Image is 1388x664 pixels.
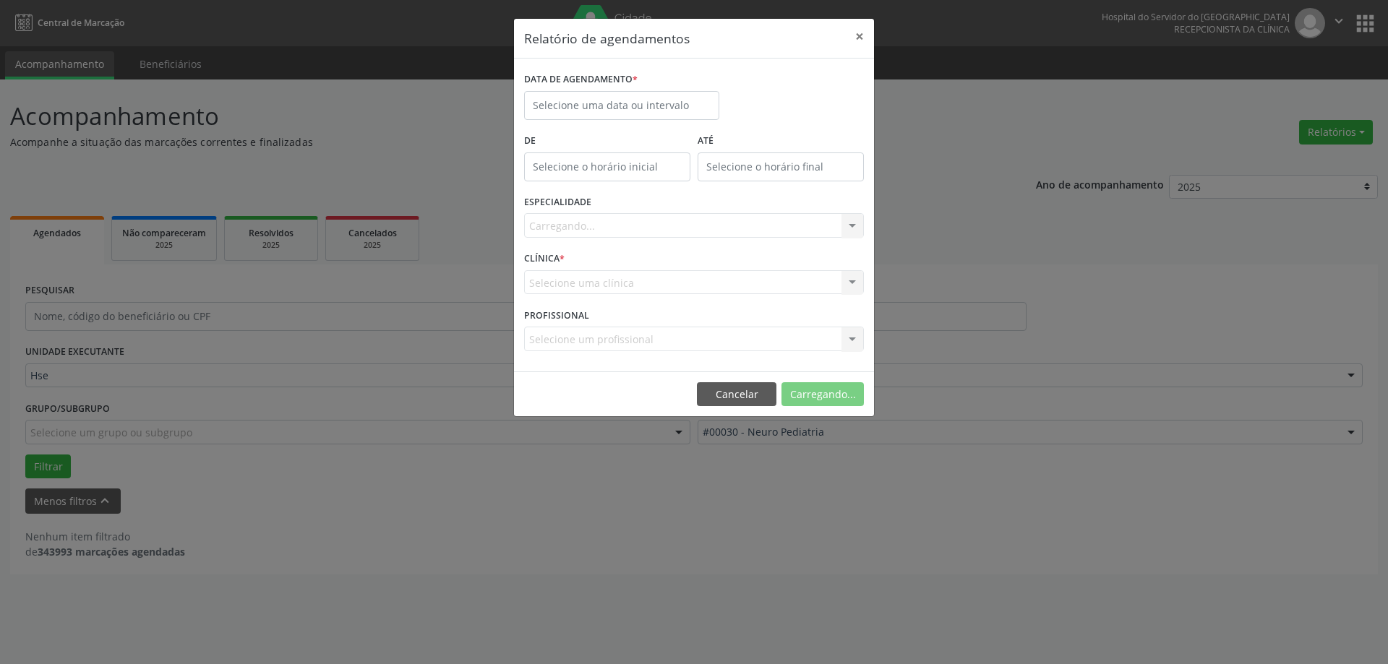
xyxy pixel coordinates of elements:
h5: Relatório de agendamentos [524,29,690,48]
input: Selecione uma data ou intervalo [524,91,719,120]
button: Carregando... [781,382,864,407]
label: DATA DE AGENDAMENTO [524,69,638,91]
label: ATÉ [698,130,864,152]
label: ESPECIALIDADE [524,191,591,214]
label: CLÍNICA [524,248,565,270]
button: Cancelar [697,382,776,407]
label: De [524,130,690,152]
label: PROFISSIONAL [524,304,589,327]
input: Selecione o horário final [698,152,864,181]
input: Selecione o horário inicial [524,152,690,181]
button: Close [845,19,874,54]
